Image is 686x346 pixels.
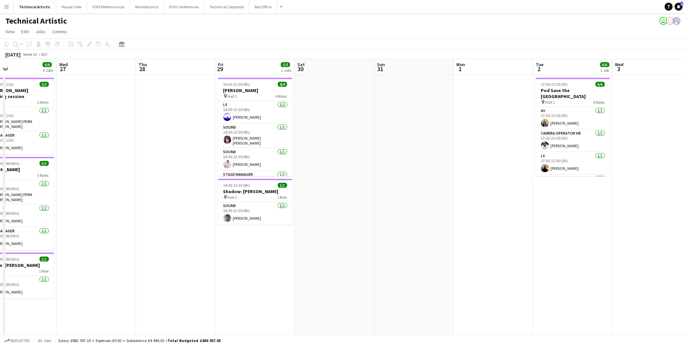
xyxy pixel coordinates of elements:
button: House Crew [56,0,87,13]
button: Maintenance [130,0,164,13]
a: Comms [50,27,70,36]
span: Edit [21,29,29,35]
button: Technical Corporate [204,0,249,13]
span: View [5,29,15,35]
button: Budgeted [3,337,31,344]
span: Jobs [36,29,46,35]
button: FOH Conferences [164,0,204,13]
div: [DATE] [5,51,21,58]
span: Week 35 [22,52,39,57]
button: Technical Artistic [14,0,56,13]
a: Jobs [33,27,48,36]
h1: Technical Artistic [5,16,67,26]
span: Comms [52,29,67,35]
span: Budgeted [11,338,30,343]
app-user-avatar: Sally PERM Pochciol [659,17,667,25]
a: Edit [19,27,32,36]
span: All jobs [37,338,53,343]
div: BST [41,52,48,57]
a: 1 [675,3,683,11]
a: View [3,27,17,36]
app-user-avatar: Zubair PERM Dhalla [673,17,681,25]
app-user-avatar: Liveforce Admin [666,17,674,25]
button: Box Office [249,0,277,13]
span: 1 [680,2,683,6]
button: FOH Performances [87,0,130,13]
div: Salary £882 097.10 + Expenses £0.00 + Subsistence £4 840.55 = [58,338,221,343]
span: Total Budgeted £886 937.65 [168,338,221,343]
